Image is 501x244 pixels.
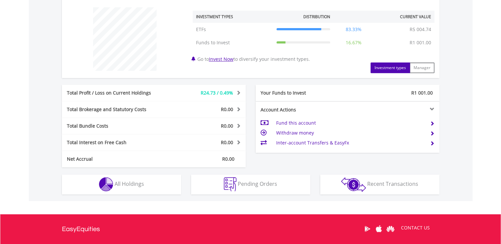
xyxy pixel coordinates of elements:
td: ETFs [193,23,273,36]
a: Invest Now [209,56,233,62]
div: Total Bundle Costs [62,123,169,129]
button: Investment types [371,62,410,73]
a: CONTACT US [396,219,434,237]
button: Pending Orders [191,175,310,194]
th: Investment Types [193,11,273,23]
span: R0.00 [221,123,233,129]
td: 83.33% [333,23,374,36]
div: Your Funds to Invest [256,90,348,96]
button: All Holdings [62,175,181,194]
div: Distribution [303,14,330,20]
span: Recent Transactions [367,180,418,187]
button: Recent Transactions [320,175,439,194]
span: R0.00 [221,139,233,145]
span: R0.00 [222,156,234,162]
td: Inter-account Transfers & EasyFx [276,138,425,148]
td: R5 004.74 [406,23,434,36]
td: 16.67% [333,36,374,49]
button: Manager [410,62,434,73]
td: Funds to Invest [193,36,273,49]
img: holdings-wht.png [99,177,113,191]
span: All Holdings [115,180,144,187]
th: Current Value [374,11,434,23]
a: Google Play [362,219,373,239]
div: Go to to diversify your investment types. [188,4,439,73]
td: Withdraw money [276,128,425,138]
a: Apple [373,219,385,239]
a: Huawei [385,219,396,239]
div: Total Brokerage and Statutory Costs [62,106,169,113]
div: Net Accrual [62,156,169,162]
a: EasyEquities [62,214,100,244]
div: Account Actions [256,106,348,113]
img: pending_instructions-wht.png [224,177,236,191]
img: transactions-zar-wht.png [341,177,366,192]
td: R1 001.00 [406,36,434,49]
span: Pending Orders [238,180,277,187]
span: R1 001.00 [411,90,433,96]
span: R0.00 [221,106,233,112]
div: Total Profit / Loss on Current Holdings [62,90,169,96]
td: Fund this account [276,118,425,128]
span: R24.73 / 0.49% [201,90,233,96]
div: Total Interest on Free Cash [62,139,169,146]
